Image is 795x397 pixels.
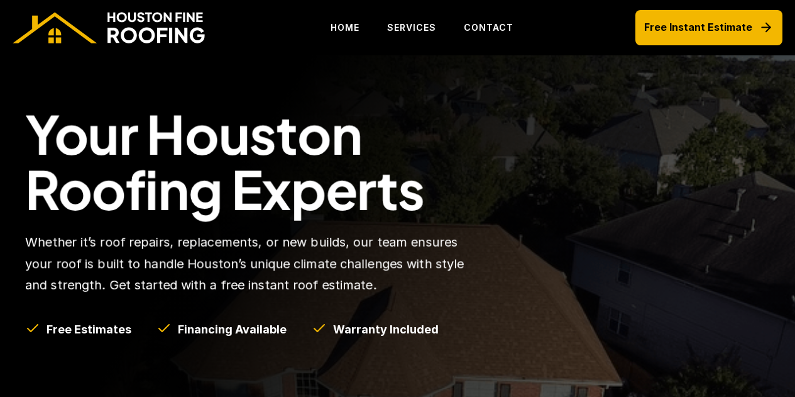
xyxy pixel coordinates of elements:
a: Free Instant Estimate [635,10,782,45]
h5: Financing Available [178,322,287,337]
h5: Warranty Included [333,322,439,337]
h5: Free Estimates [47,322,131,337]
h1: Your Houston Roofing Experts [25,106,554,216]
p: SERVICES [387,20,436,35]
p: Free Instant Estimate [644,19,752,36]
p: CONTACT [464,20,513,35]
p: HOME [331,20,359,35]
p: Whether it’s roof repairs, replacements, or new builds, our team ensures your roof is built to ha... [25,232,474,296]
